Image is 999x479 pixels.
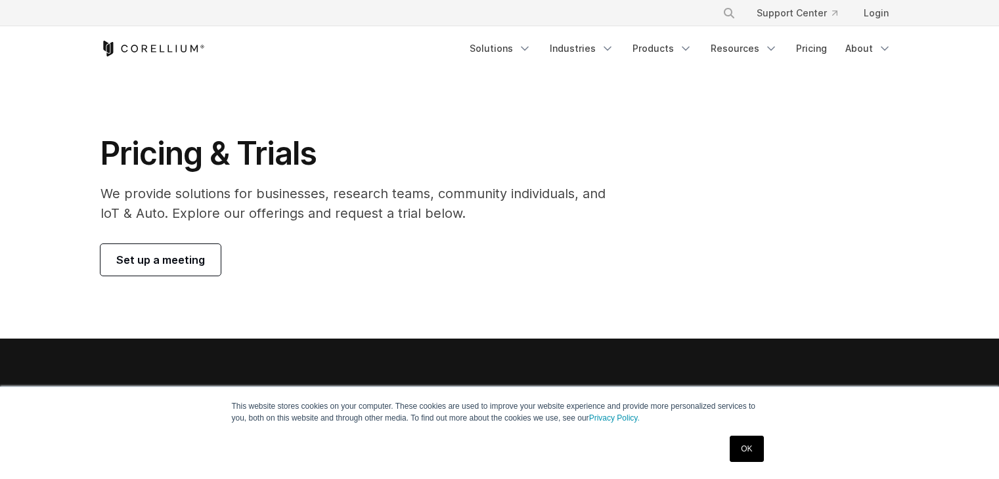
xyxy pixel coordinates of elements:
[462,37,899,60] div: Navigation Menu
[232,400,768,424] p: This website stores cookies on your computer. These cookies are used to improve your website expe...
[116,252,205,268] span: Set up a meeting
[100,41,205,56] a: Corellium Home
[100,134,624,173] h1: Pricing & Trials
[462,37,539,60] a: Solutions
[625,37,700,60] a: Products
[746,1,848,25] a: Support Center
[788,37,835,60] a: Pricing
[542,37,622,60] a: Industries
[100,184,624,223] p: We provide solutions for businesses, research teams, community individuals, and IoT & Auto. Explo...
[703,37,786,60] a: Resources
[589,413,640,423] a: Privacy Policy.
[100,244,221,276] a: Set up a meeting
[717,1,741,25] button: Search
[837,37,899,60] a: About
[853,1,899,25] a: Login
[730,436,763,462] a: OK
[707,1,899,25] div: Navigation Menu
